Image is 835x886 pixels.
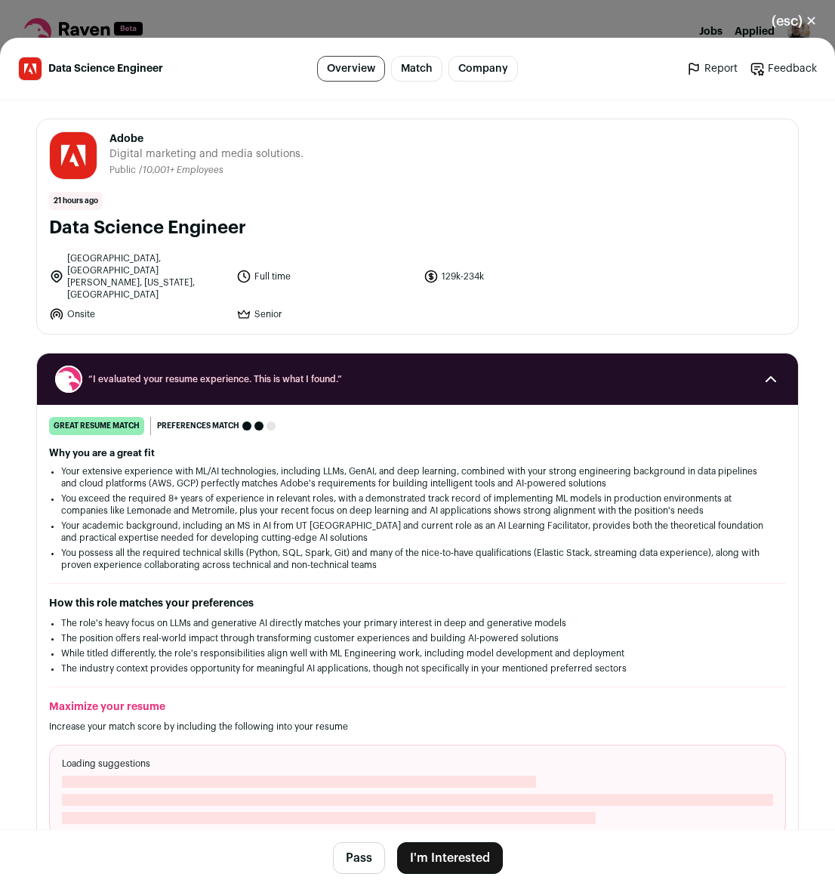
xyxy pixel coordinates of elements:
li: Your extensive experience with ML/AI technologies, including LLMs, GenAI, and deep learning, comb... [61,465,774,489]
li: The position offers real-world impact through transforming customer experiences and building AI-p... [61,632,774,644]
h2: How this role matches your preferences [49,596,786,611]
li: The industry context provides opportunity for meaningful AI applications, though not specifically... [61,662,774,675]
h1: Data Science Engineer [49,216,786,240]
li: Full time [236,252,414,301]
span: Adobe [109,131,303,147]
span: Digital marketing and media solutions. [109,147,303,162]
a: Overview [317,56,385,82]
li: / [139,165,223,176]
img: b3e8e4f40ad9b4870e8100e29ec36937a80b081b54a44c571f272f7cd0c9bc06.jpg [19,57,42,80]
li: Public [109,165,139,176]
button: Close modal [753,5,835,38]
span: “I evaluated your resume experience. This is what I found.” [88,373,747,385]
li: 129k-234k [424,252,602,301]
a: Report [686,61,738,76]
img: b3e8e4f40ad9b4870e8100e29ec36937a80b081b54a44c571f272f7cd0c9bc06.jpg [50,132,97,179]
li: [GEOGRAPHIC_DATA], [GEOGRAPHIC_DATA][PERSON_NAME], [US_STATE], [GEOGRAPHIC_DATA] [49,252,227,301]
li: The role's heavy focus on LLMs and generative AI directly matches your primary interest in deep a... [61,617,774,629]
li: Onsite [49,307,227,322]
span: Preferences match [157,418,239,434]
button: Pass [333,842,385,874]
li: Your academic background, including an MS in AI from UT [GEOGRAPHIC_DATA] and current role as an ... [61,520,774,544]
p: Increase your match score by including the following into your resume [49,721,786,733]
span: 10,001+ Employees [143,165,223,174]
span: 21 hours ago [49,192,103,210]
li: You possess all the required technical skills (Python, SQL, Spark, Git) and many of the nice-to-h... [61,547,774,571]
button: I'm Interested [397,842,503,874]
h2: Why you are a great fit [49,447,786,459]
a: Company [448,56,518,82]
div: great resume match [49,417,144,435]
span: Data Science Engineer [48,61,163,76]
li: Senior [236,307,414,322]
h2: Maximize your resume [49,699,786,715]
li: You exceed the required 8+ years of experience in relevant roles, with a demonstrated track recor... [61,492,774,517]
a: Match [391,56,442,82]
li: While titled differently, the role's responsibilities align well with ML Engineering work, includ... [61,647,774,659]
div: Loading suggestions [49,745,786,837]
a: Feedback [750,61,817,76]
